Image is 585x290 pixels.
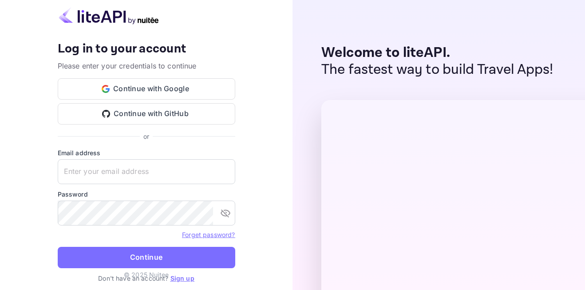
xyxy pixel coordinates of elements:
input: Enter your email address [58,159,235,184]
p: or [143,132,149,141]
label: Password [58,189,235,199]
button: toggle password visibility [217,204,234,222]
p: The fastest way to build Travel Apps! [321,61,553,78]
button: Continue with GitHub [58,103,235,125]
label: Email address [58,148,235,157]
p: Don't have an account? [58,274,235,283]
p: Please enter your credentials to continue [58,60,235,71]
button: Continue with Google [58,78,235,100]
button: Continue [58,247,235,268]
a: Sign up [170,274,194,282]
img: liteapi [58,7,160,24]
h4: Log in to your account [58,41,235,57]
p: Welcome to liteAPI. [321,44,553,61]
a: Forget password? [182,231,235,238]
p: © 2025 Nuitee [124,270,169,279]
